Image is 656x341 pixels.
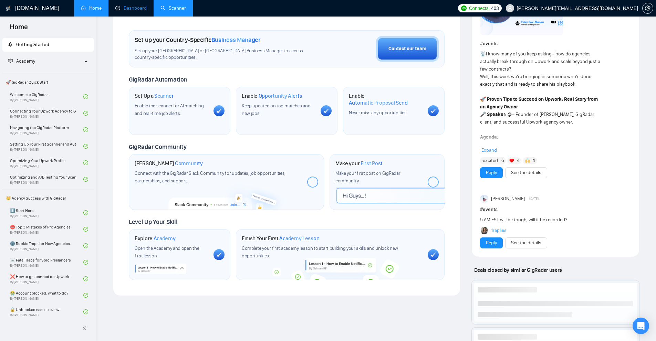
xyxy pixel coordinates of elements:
span: Business Manager [211,36,261,44]
span: 🚀 [480,96,486,102]
span: Deals closed by similar GigRadar users [471,264,565,276]
span: Complete your first academy lesson to start building your skills and unlock new opportunities. [242,245,398,259]
a: dashboardDashboard [115,5,147,11]
a: See the details [511,239,541,247]
span: Automatic Proposal Send [349,99,408,106]
img: Anisuzzaman Khan [480,195,489,203]
a: See the details [511,169,541,177]
button: See the details [505,167,547,178]
span: 6 [501,157,504,164]
span: check-circle [83,210,88,215]
a: Optimizing Your Upwork ProfileBy[PERSON_NAME] [10,155,83,170]
a: Setting Up Your First Scanner and Auto-BidderBy[PERSON_NAME] [10,139,83,154]
a: Connecting Your Upwork Agency to GigRadarBy[PERSON_NAME] [10,106,83,121]
span: Community [175,160,203,167]
strong: Speaker: [487,111,507,117]
button: Reply [480,237,503,248]
a: 🔓 Unblocked cases: reviewBy[PERSON_NAME] [10,304,83,319]
span: 🚀 GigRadar Quick Start [3,75,93,89]
span: Getting Started [16,42,49,47]
span: Level Up Your Skill [129,218,177,226]
span: Open the Academy and open the first lesson. [135,245,199,259]
span: Connect with the GigRadar Slack Community for updates, job opportunities, partnerships, and support. [135,170,285,184]
span: 🎤 [480,111,486,117]
span: Academy Lesson [279,235,319,242]
span: check-circle [83,144,88,149]
strong: Agenda: [480,134,498,140]
h1: Make your [335,160,383,167]
span: Keep updated on top matches and new jobs. [242,103,311,116]
span: Connects: [469,4,490,12]
h1: # events [480,40,631,47]
img: Korlan [481,227,488,234]
span: double-left [82,325,89,332]
span: GigRadar Automation [129,76,187,83]
a: Navigating the GigRadar PlatformBy[PERSON_NAME] [10,122,83,137]
a: setting [642,6,653,11]
span: 403 [491,4,499,12]
h1: Set Up a [135,93,174,99]
span: 📡 [480,51,486,57]
span: 4 [532,157,535,164]
h1: [PERSON_NAME] [135,160,203,167]
img: upwork-logo.png [461,6,467,11]
button: Contact our team [376,36,439,62]
a: Optimizing and A/B Testing Your Scanner for Better ResultsBy[PERSON_NAME] [10,172,83,187]
span: rocket [8,42,13,47]
h1: # events [480,206,631,213]
span: GigRadar Community [129,143,187,151]
a: searchScanner [160,5,186,11]
span: Academy [8,58,35,64]
div: 5 AM EST will be tough, will it be recorded? [480,216,601,224]
span: 👑 Agency Success with GigRadar [3,191,93,205]
h1: Enable [349,93,422,106]
span: Never miss any opportunities. [349,110,407,116]
span: [PERSON_NAME] [491,195,525,203]
span: Expand [481,147,497,153]
span: [DATE] [529,196,539,202]
span: user [508,6,512,11]
strong: @ [508,111,512,117]
div: I know many of you keep asking - how do agencies actually break through on Upwork and scale beyon... [480,50,601,247]
a: ❌ How to get banned on UpworkBy[PERSON_NAME] [10,271,83,286]
span: check-circle [83,127,88,132]
span: check-circle [83,94,88,99]
img: logo [6,3,11,14]
a: homeHome [81,5,102,11]
span: check-circle [83,111,88,116]
span: Set up your [GEOGRAPHIC_DATA] or [GEOGRAPHIC_DATA] Business Manager to access country-specific op... [135,48,317,61]
span: fund-projection-screen [8,58,13,63]
button: setting [642,3,653,14]
span: :excited: [482,157,499,164]
a: Reply [486,239,497,247]
a: ☠️ Fatal Traps for Solo FreelancersBy[PERSON_NAME] [10,255,83,270]
a: 1replies [491,227,507,234]
span: Make your first post on GigRadar community. [335,170,400,184]
span: Scanner [154,93,174,99]
span: Academy [16,58,35,64]
h1: Set up your Country-Specific [135,36,261,44]
span: check-circle [83,243,88,248]
div: Open Intercom Messenger [633,318,649,334]
span: check-circle [83,160,88,165]
li: Getting Started [2,38,94,52]
a: Reply [486,169,497,177]
img: slackcommunity-bg.png [168,182,285,210]
span: check-circle [83,276,88,281]
h1: Explore [135,235,176,242]
span: Opportunity Alerts [259,93,302,99]
span: check-circle [83,309,88,314]
img: 🙌 [525,158,530,163]
span: check-circle [83,260,88,265]
button: Reply [480,167,503,178]
button: See the details [505,237,547,248]
span: Home [4,22,33,36]
h1: Enable [242,93,302,99]
strong: Proven Tips to Succeed on Upwork: Real Story from an Agency Owner [480,96,598,110]
span: First Post [361,160,383,167]
a: 🌚 Rookie Traps for New AgenciesBy[PERSON_NAME] [10,238,83,253]
span: 4 [517,157,520,164]
a: 1️⃣ Start HereBy[PERSON_NAME] [10,205,83,220]
span: check-circle [83,293,88,298]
